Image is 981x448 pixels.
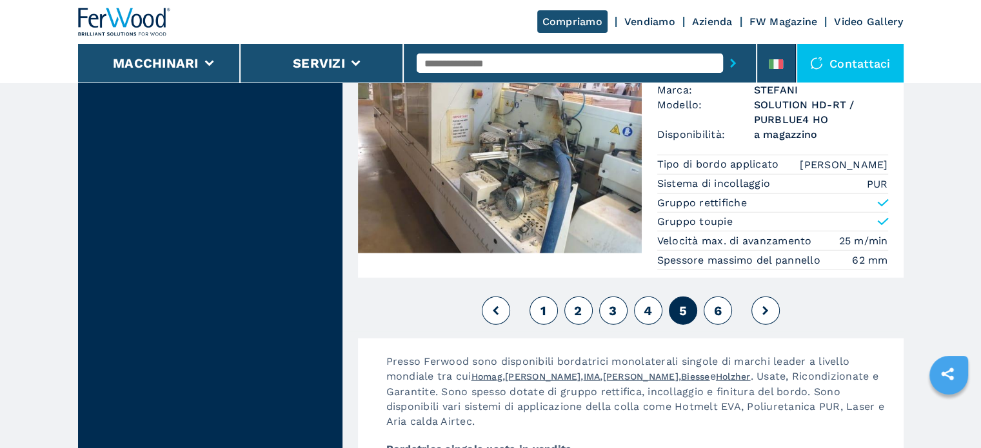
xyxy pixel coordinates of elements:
[926,390,971,438] iframe: Chat
[754,83,888,97] h3: STEFANI
[692,15,733,28] a: Azienda
[471,371,502,382] a: Homag
[754,97,888,127] h3: SOLUTION HD-RT / PURBLUE4 HO
[669,297,697,325] button: 5
[657,253,824,268] p: Spessore massimo del pannello
[800,157,887,172] em: [PERSON_NAME]
[657,157,782,171] p: Tipo di bordo applicato
[530,297,558,325] button: 1
[679,303,686,318] span: 5
[749,15,818,28] a: FW Magazine
[599,297,628,325] button: 3
[624,15,675,28] a: Vendiamo
[644,303,652,318] span: 4
[574,303,582,318] span: 2
[634,297,662,325] button: 4
[358,34,642,253] img: Bordatrice Singola STEFANI SOLUTION HD-RT / PURBLUE4 HO
[505,371,580,382] a: [PERSON_NAME]
[657,234,815,248] p: Velocità max. di avanzamento
[564,297,593,325] button: 2
[609,303,617,318] span: 3
[931,358,964,390] a: sharethis
[713,303,721,318] span: 6
[723,48,743,78] button: submit-button
[867,177,888,191] em: PUR
[113,55,199,71] button: Macchinari
[797,44,904,83] div: Contattaci
[754,127,888,142] span: a magazzino
[293,55,345,71] button: Servizi
[657,177,774,191] p: Sistema di incollaggio
[657,215,733,229] p: Gruppo toupie
[657,83,754,97] span: Marca:
[834,15,903,28] a: Video Gallery
[657,127,754,142] span: Disponibilità:
[540,303,546,318] span: 1
[704,297,732,325] button: 6
[839,233,888,248] em: 25 m/min
[657,196,747,210] p: Gruppo rettifiche
[603,371,679,382] a: [PERSON_NAME]
[852,253,887,268] em: 62 mm
[810,57,823,70] img: Contattaci
[537,10,608,33] a: Compriamo
[584,371,600,382] a: IMA
[657,97,754,127] span: Modello:
[373,354,904,442] p: Presso Ferwood sono disponibili bordatrici monolaterali singole di marchi leader a livello mondia...
[358,34,904,278] a: Bordatrice Singola STEFANI SOLUTION HD-RT / PURBLUE4 HO006527[PERSON_NAME]Codice:006527Marca:STEF...
[681,371,710,382] a: Biesse
[78,8,171,36] img: Ferwood
[716,371,751,382] a: Holzher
